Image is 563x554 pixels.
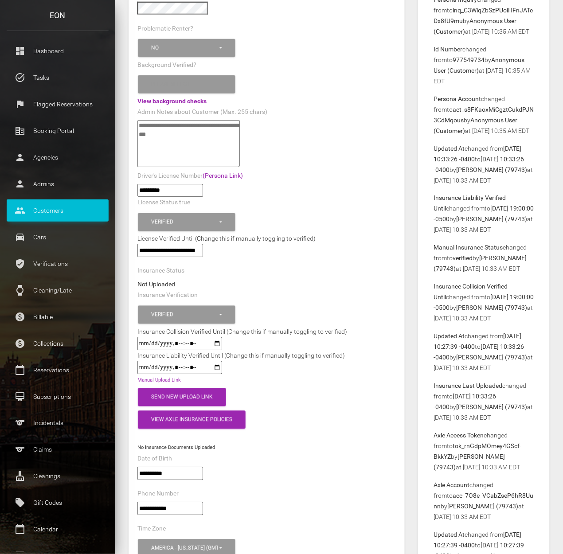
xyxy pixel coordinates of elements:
p: Incidentals [13,417,102,430]
p: Subscriptions [13,390,102,403]
p: Reservations [13,363,102,377]
a: View background checks [137,98,207,105]
a: corporate_fare Booking Portal [7,120,109,142]
b: [PERSON_NAME] (79743) [434,453,505,471]
b: Axle Access Token [434,432,484,439]
p: Gift Codes [13,496,102,510]
button: Verified [138,306,235,324]
a: calendar_today Reservations [7,359,109,381]
p: Verifications [13,257,102,270]
a: person Admins [7,173,109,195]
b: Id Number [434,46,462,53]
p: changed from to by at [DATE] 10:33 AM EDT [434,281,534,324]
b: inq_C3WiqZbSzPUoiHFnJATcDx8fU9mu [434,7,533,24]
b: Anonymous User (Customer) [434,117,517,134]
a: (Persona Link) [203,172,243,179]
a: paid Billable [7,306,109,328]
div: License Verified Until (Change this if manually toggling to verified) [131,234,403,244]
p: changed from to by at [DATE] 10:33 AM EDT [434,242,534,274]
b: Insurance Collision Verified Until [434,283,508,301]
p: changed from to by at [DATE] 10:33 AM EDT [434,193,534,235]
p: changed from to by at [DATE] 10:33 AM EDT [434,430,534,473]
b: act_s8FKaoxMiCgztCukdPJN3CdMqous [434,106,534,124]
b: [DATE] 10:33:26 -0400 [434,393,496,411]
p: Booking Portal [13,124,102,137]
p: Flagged Reservations [13,98,102,111]
b: tok_rnGdpMOmey4GScf-BkkYZ [434,443,521,460]
b: Updated At [434,333,465,340]
p: Admins [13,177,102,191]
label: Problematic Renter? [137,24,193,33]
p: Tasks [13,71,102,84]
b: Manual Insurance Status [434,244,503,251]
a: task_alt Tasks [7,66,109,89]
p: changed from to by at [DATE] 10:35 AM EDT [434,44,534,86]
button: Verified [138,213,235,231]
b: [PERSON_NAME] (79743) [456,354,527,361]
b: verified [453,255,473,262]
label: Insurance Verification [137,291,198,300]
b: Insurance Liability Verified Until [434,195,506,212]
div: Verified [151,311,218,319]
a: person Agencies [7,146,109,168]
div: Insurance Liability Verified Until (Change this if manually toggling to verified) [131,351,352,361]
button: Send New Upload Link [138,388,226,406]
a: verified_user Verifications [7,253,109,275]
b: 977549734 [453,56,485,63]
p: changed from to by at [DATE] 10:33 AM EDT [434,381,534,423]
a: paid Collections [7,332,109,355]
button: View Axle Insurance Policies [138,411,246,429]
b: [PERSON_NAME] (79743) [447,503,518,510]
a: flag Flagged Reservations [7,93,109,115]
p: Calendar [13,523,102,536]
b: Anonymous User (Customer) [434,17,516,35]
a: local_offer Gift Codes [7,492,109,514]
a: Manual Upload Link [137,378,181,383]
b: [PERSON_NAME] (79743) [456,404,527,411]
p: Cleanings [13,470,102,483]
label: Admin Notes about Customer (Max. 255 chars) [137,108,267,117]
a: sports Incidentals [7,412,109,434]
div: Insurance Collision Verified Until (Change this if manually toggling to verified) [131,327,354,337]
p: Collections [13,337,102,350]
a: people Customers [7,199,109,222]
p: changed from to by at [DATE] 10:33 AM EDT [434,480,534,523]
button: No [138,39,235,57]
a: sports Claims [7,439,109,461]
p: changed from to by at [DATE] 10:35 AM EDT [434,94,534,136]
p: changed from to by at [DATE] 10:33 AM EDT [434,143,534,186]
p: changed from to by at [DATE] 10:33 AM EDT [434,331,534,374]
label: Phone Number [137,490,179,499]
a: dashboard Dashboard [7,40,109,62]
label: Time Zone [137,525,166,534]
p: Cleaning/Late [13,284,102,297]
b: Updated At [434,145,465,152]
b: Insurance Last Uploaded [434,382,502,390]
small: No Insurance Documents Uploaded [137,445,215,451]
div: Please select [151,81,218,88]
a: drive_eta Cars [7,226,109,248]
b: Axle Account [434,482,469,489]
p: Agencies [13,151,102,164]
a: card_membership Subscriptions [7,386,109,408]
label: Date of Birth [137,455,172,464]
p: Cars [13,230,102,244]
b: Persona Account [434,95,481,102]
label: Insurance Status [137,267,184,276]
div: Verified [151,218,218,226]
a: cleaning_services Cleanings [7,465,109,488]
label: License Status true [137,199,190,207]
b: acc_7O8e_VCabZseP6hR8Uunn [434,492,533,510]
a: watch Cleaning/Late [7,279,109,301]
b: [PERSON_NAME] (79743) [456,216,527,223]
p: Billable [13,310,102,324]
div: No [151,44,218,52]
b: Updated At [434,531,465,538]
p: Dashboard [13,44,102,58]
button: Please select [138,75,235,94]
b: [PERSON_NAME] (79743) [434,255,527,273]
label: Background Verified? [137,61,196,70]
b: [PERSON_NAME] (79743) [456,304,527,312]
p: Customers [13,204,102,217]
b: [PERSON_NAME] (79743) [456,166,527,173]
